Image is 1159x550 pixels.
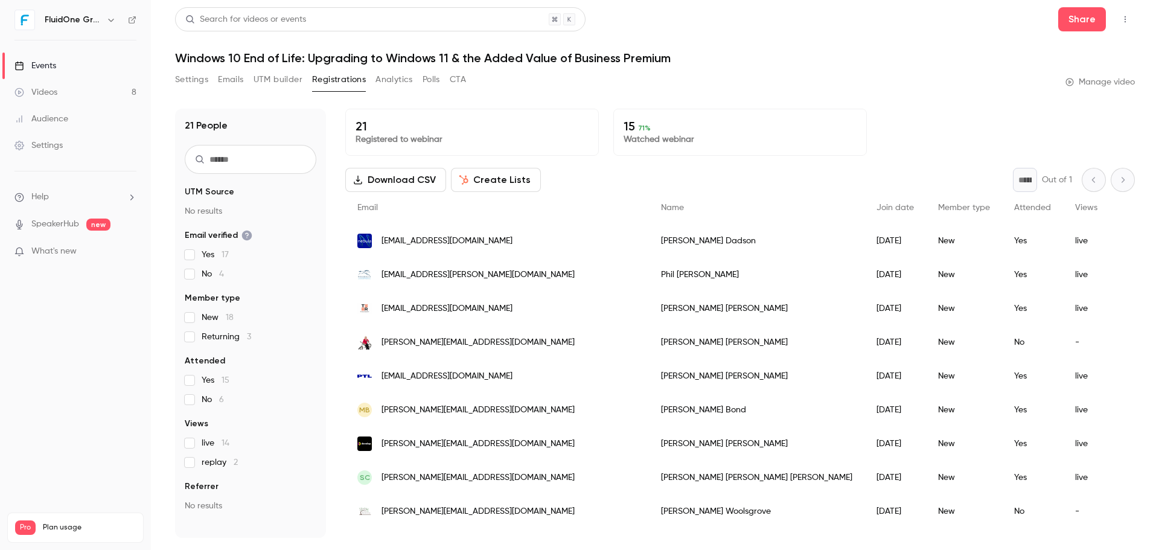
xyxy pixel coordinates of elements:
span: Help [31,191,49,203]
img: trtest.com [357,301,372,316]
div: live [1063,258,1129,292]
span: Views [185,418,208,430]
div: Videos [14,86,57,98]
img: nebula-partners.com [357,234,372,248]
a: Manage video [1065,76,1135,88]
span: Views [1075,203,1097,212]
span: No [202,394,224,406]
button: Create Lists [451,168,541,192]
div: Yes [1002,393,1063,427]
div: live [1063,461,1129,494]
span: [PERSON_NAME][EMAIL_ADDRESS][DOMAIN_NAME] [382,336,575,349]
button: Emails [218,70,243,89]
div: [DATE] [864,427,926,461]
span: UTM Source [185,186,234,198]
span: 2 [234,458,238,467]
span: Yes [202,374,229,386]
span: Returning [202,331,251,343]
img: FluidOne Group [15,10,34,30]
span: [EMAIL_ADDRESS][DOMAIN_NAME] [382,302,512,315]
div: - [1063,325,1129,359]
div: Yes [1002,292,1063,325]
p: Out of 1 [1042,174,1072,186]
div: [PERSON_NAME] [PERSON_NAME] [649,427,864,461]
div: New [926,258,1002,292]
button: UTM builder [254,70,302,89]
img: developrec.net [357,436,372,451]
div: [PERSON_NAME] [PERSON_NAME] [649,359,864,393]
span: [PERSON_NAME][EMAIL_ADDRESS][DOMAIN_NAME] [382,472,575,484]
span: Yes [202,249,229,261]
span: 4 [219,270,224,278]
span: [EMAIL_ADDRESS][DOMAIN_NAME] [382,235,512,248]
button: CTA [450,70,466,89]
p: No results [185,205,316,217]
div: live [1063,292,1129,325]
span: Join date [876,203,914,212]
img: rossdales.com [357,267,372,282]
section: facet-groups [185,186,316,512]
h1: Windows 10 End of Life: Upgrading to Windows 11 & the Added Value of Business Premium [175,51,1135,65]
span: MB [359,405,370,415]
p: No results [185,500,316,512]
span: new [86,219,110,231]
div: New [926,427,1002,461]
div: Yes [1002,427,1063,461]
span: Email [357,203,378,212]
div: No [1002,494,1063,528]
span: SC [360,472,370,483]
span: 18 [226,313,234,322]
div: Yes [1002,258,1063,292]
span: 17 [222,251,229,259]
li: help-dropdown-opener [14,191,136,203]
div: live [1063,359,1129,393]
h6: FluidOne Group [45,14,101,26]
a: SpeakerHub [31,218,79,231]
div: [DATE] [864,224,926,258]
div: [PERSON_NAME] Dadson [649,224,864,258]
div: [DATE] [864,258,926,292]
span: 14 [222,439,229,447]
button: Share [1058,7,1106,31]
button: Analytics [375,70,413,89]
span: What's new [31,245,77,258]
span: Member type [185,292,240,304]
span: Pro [15,520,36,535]
span: Attended [1014,203,1051,212]
div: live [1063,427,1129,461]
div: Yes [1002,224,1063,258]
span: New [202,312,234,324]
div: Phil [PERSON_NAME] [649,258,864,292]
div: [DATE] [864,359,926,393]
div: - [1063,494,1129,528]
span: 6 [219,395,224,404]
div: New [926,359,1002,393]
div: [PERSON_NAME] [PERSON_NAME] [649,292,864,325]
div: New [926,461,1002,494]
button: Registrations [312,70,366,89]
div: New [926,494,1002,528]
div: Yes [1002,461,1063,494]
div: [DATE] [864,461,926,494]
div: No [1002,325,1063,359]
span: No [202,268,224,280]
div: [PERSON_NAME] [PERSON_NAME] [PERSON_NAME] [649,461,864,494]
div: Audience [14,113,68,125]
span: Referrer [185,481,219,493]
span: [PERSON_NAME][EMAIL_ADDRESS][DOMAIN_NAME] [382,505,575,518]
div: [DATE] [864,325,926,359]
h1: 21 People [185,118,228,133]
div: New [926,292,1002,325]
div: New [926,393,1002,427]
span: live [202,437,229,449]
button: Settings [175,70,208,89]
iframe: Noticeable Trigger [122,246,136,257]
img: ptlengines.com [357,369,372,383]
div: live [1063,393,1129,427]
div: Yes [1002,359,1063,393]
div: [DATE] [864,393,926,427]
p: 15 [624,119,857,133]
div: [PERSON_NAME] [PERSON_NAME] [649,325,864,359]
span: [EMAIL_ADDRESS][PERSON_NAME][DOMAIN_NAME] [382,269,575,281]
div: [PERSON_NAME] Bond [649,393,864,427]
